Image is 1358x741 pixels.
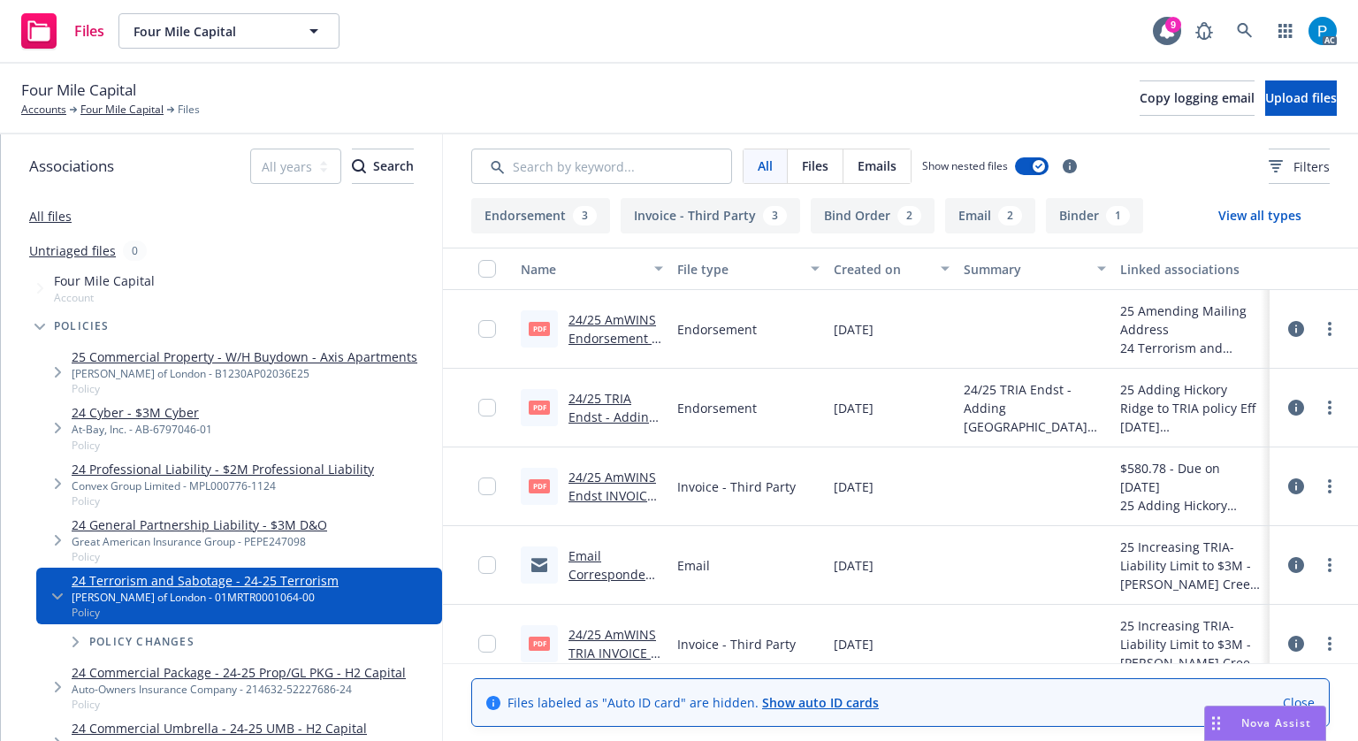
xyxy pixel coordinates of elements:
span: [DATE] [834,320,874,339]
a: 25 Commercial Property - W/H Buydown - Axis Apartments [72,348,417,366]
input: Toggle Row Selected [478,556,496,574]
a: Search [1227,13,1263,49]
span: Invoice - Third Party [677,635,796,653]
a: Report a Bug [1186,13,1222,49]
button: Name [514,248,670,290]
div: Summary [964,260,1087,279]
button: Invoice - Third Party [621,198,800,233]
button: Nova Assist [1204,706,1326,741]
a: more [1319,633,1340,654]
a: Files [14,6,111,56]
div: 25 Adding Hickory Ridge to TRIA policy Eff [DATE] [1120,496,1263,515]
a: Close [1283,693,1315,712]
span: Files [74,24,104,38]
span: Show nested files [922,158,1008,173]
span: [DATE] [834,556,874,575]
button: Summary [957,248,1113,290]
span: Files labeled as "Auto ID card" are hidden. [507,693,879,712]
button: Endorsement [471,198,610,233]
a: 24 General Partnership Liability - $3M D&O [72,516,327,534]
span: pdf [529,637,550,650]
div: 3 [573,206,597,225]
a: All files [29,208,72,225]
span: Policy [72,438,212,453]
a: Accounts [21,102,66,118]
input: Search by keyword... [471,149,732,184]
div: 24 Terrorism and Sabotage - 24-25 Terrorism [1120,339,1263,357]
a: more [1319,318,1340,340]
div: Auto-Owners Insurance Company - 214632-52227686-24 [72,682,406,697]
a: 24/25 AmWINS Endst INVOICE - adding [GEOGRAPHIC_DATA] to TRIA policy eff [DATE].pdf [568,469,662,597]
a: 24 Commercial Package - 24-25 Prop/GL PKG - H2 Capital [72,663,406,682]
a: Untriaged files [29,241,116,260]
button: Created on [827,248,957,290]
span: Upload files [1265,89,1337,106]
span: Account [54,290,155,305]
div: 9 [1165,17,1181,33]
div: 25 Amending Mailing Address [1120,302,1263,339]
span: Policy [72,549,327,564]
span: Policy [72,697,406,712]
div: Linked associations [1120,260,1263,279]
span: Invoice - Third Party [677,477,796,496]
button: SearchSearch [352,149,414,184]
span: Email [677,556,710,575]
div: 25 Increasing TRIA-Liability Limit to $3M - [PERSON_NAME] Creek [1120,616,1263,672]
span: 24/25 TRIA Endst - Adding [GEOGRAPHIC_DATA] eff [DATE] [964,380,1106,436]
span: Policy changes [89,637,195,647]
button: Bind Order [811,198,935,233]
div: Search [352,149,414,183]
div: [PERSON_NAME] of London - B1230AP02036E25 [72,366,417,381]
span: Filters [1293,157,1330,176]
span: [DATE] [834,399,874,417]
div: 0 [123,241,147,261]
span: [DATE] [834,635,874,653]
a: 24 Professional Liability - $2M Professional Liability [72,460,374,478]
input: Toggle Row Selected [478,320,496,338]
span: Policy [72,605,339,620]
input: Toggle Row Selected [478,635,496,653]
button: Four Mile Capital [118,13,339,49]
span: pdf [529,322,550,335]
input: Toggle Row Selected [478,477,496,495]
button: Linked associations [1113,248,1270,290]
div: Drag to move [1205,707,1227,740]
div: 1 [1106,206,1130,225]
span: Associations [29,155,114,178]
a: Four Mile Capital [80,102,164,118]
button: Copy logging email [1140,80,1255,116]
div: 3 [763,206,787,225]
a: 24 Terrorism and Sabotage - 24-25 Terrorism [72,571,339,590]
a: Show auto ID cards [762,694,879,711]
button: File type [670,248,827,290]
div: Created on [834,260,930,279]
span: pdf [529,401,550,414]
a: Switch app [1268,13,1303,49]
a: 24 Commercial Umbrella - 24-25 UMB - H2 Capital [72,719,367,737]
span: [DATE] [834,477,874,496]
div: $580.78 - Due on [DATE] [1120,459,1263,496]
span: Four Mile Capital [134,22,286,41]
div: At-Bay, Inc. - AB-6797046-01 [72,422,212,437]
div: Great American Insurance Group - PEPE247098 [72,534,327,549]
a: 24 Cyber - $3M Cyber [72,403,212,422]
div: 25 Increasing TRIA-Liability Limit to $3M - [PERSON_NAME] Creek [1120,538,1263,593]
span: Policies [54,321,110,332]
img: photo [1308,17,1337,45]
span: Policy [72,493,374,508]
button: Filters [1269,149,1330,184]
span: Policy [72,381,417,396]
a: 24/25 AmWINS Endorsement - Amending Mailing Address to new office address .pdf [568,311,660,439]
span: pdf [529,479,550,493]
span: Filters [1269,157,1330,176]
span: Files [802,157,828,175]
span: Files [178,102,200,118]
div: 2 [998,206,1022,225]
span: Four Mile Capital [21,79,136,102]
div: Name [521,260,644,279]
input: Select all [478,260,496,278]
button: Binder [1046,198,1143,233]
span: All [758,157,773,175]
div: File type [677,260,800,279]
a: more [1319,554,1340,576]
